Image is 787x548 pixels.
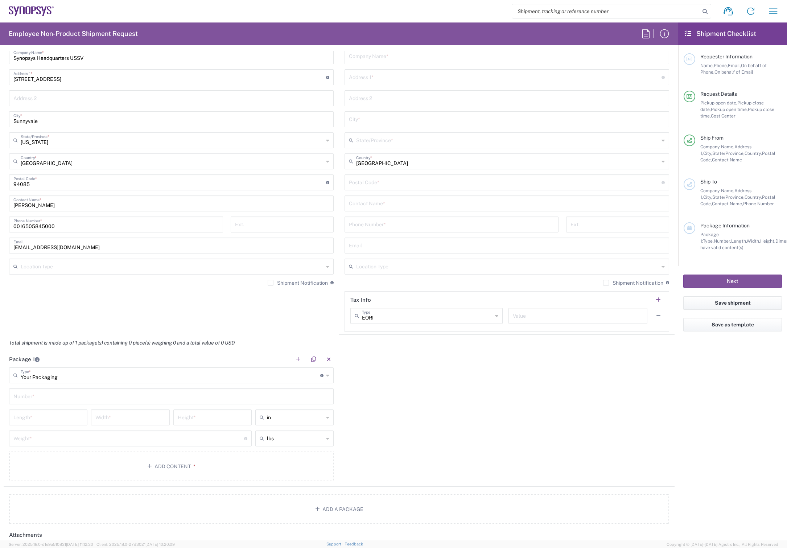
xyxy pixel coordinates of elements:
[703,194,712,200] span: City,
[731,238,747,244] span: Length,
[9,542,93,547] span: Server: 2025.18.0-d1e9a510831
[700,91,737,97] span: Request Details
[745,151,762,156] span: Country,
[714,69,753,75] span: On behalf of Email
[66,542,93,547] span: [DATE] 11:12:30
[9,356,40,363] h2: Package 1
[700,232,719,244] span: Package 1:
[711,107,748,112] span: Pickup open time,
[712,194,745,200] span: State/Province,
[145,542,175,547] span: [DATE] 10:20:09
[700,135,724,141] span: Ship From
[745,194,762,200] span: Country,
[9,452,334,481] button: Add Content*
[9,29,138,38] h2: Employee Non-Product Shipment Request
[700,100,737,106] span: Pickup open date,
[96,542,175,547] span: Client: 2025.18.0-27d3021
[760,238,775,244] span: Height,
[747,238,760,244] span: Width,
[700,54,753,59] span: Requester Information
[700,144,734,149] span: Company Name,
[712,151,745,156] span: State/Province,
[700,223,750,228] span: Package Information
[512,4,700,18] input: Shipment, tracking or reference number
[712,157,742,162] span: Contact Name
[712,201,743,206] span: Contact Name,
[703,238,714,244] span: Type,
[9,531,42,539] h2: Attachments
[268,280,328,286] label: Shipment Notification
[685,29,756,38] h2: Shipment Checklist
[683,275,782,288] button: Next
[711,113,736,119] span: Cost Center
[700,188,734,193] span: Company Name,
[350,296,371,304] h2: Tax Info
[714,63,728,68] span: Phone,
[703,151,712,156] span: City,
[714,238,731,244] span: Number,
[700,63,714,68] span: Name,
[345,542,363,546] a: Feedback
[667,541,778,548] span: Copyright © [DATE]-[DATE] Agistix Inc., All Rights Reserved
[743,201,774,206] span: Phone Number
[683,296,782,310] button: Save shipment
[603,280,663,286] label: Shipment Notification
[4,340,240,346] em: Total shipment is made up of 1 package(s) containing 0 piece(s) weighing 0 and a total value of 0...
[9,494,669,524] button: Add a Package
[683,318,782,331] button: Save as template
[326,542,345,546] a: Support
[728,63,741,68] span: Email,
[700,179,717,185] span: Ship To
